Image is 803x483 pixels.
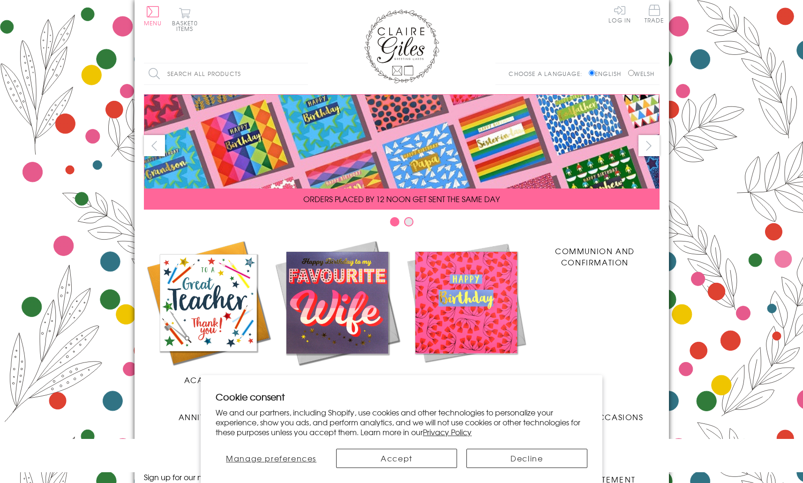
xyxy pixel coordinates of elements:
[638,135,660,156] button: next
[443,374,488,385] span: Birthdays
[423,426,472,438] a: Privacy Policy
[273,238,402,385] a: New Releases
[172,8,198,31] button: Basket0 items
[144,135,165,156] button: prev
[144,6,162,26] button: Menu
[306,374,368,385] span: New Releases
[589,70,595,76] input: English
[555,245,635,268] span: Communion and Confirmation
[226,453,316,464] span: Manage preferences
[184,374,233,385] span: Academic
[645,5,664,25] a: Trade
[531,238,660,268] a: Communion and Confirmation
[216,390,587,403] h2: Cookie consent
[364,9,439,83] img: Claire Giles Greetings Cards
[303,193,500,204] span: ORDERS PLACED BY 12 NOON GET SENT THE SAME DAY
[144,404,273,423] a: Anniversary
[216,408,587,437] p: We and our partners, including Shopify, use cookies and other technologies to personalize your ex...
[144,19,162,27] span: Menu
[144,238,273,385] a: Academic
[608,5,631,23] a: Log In
[390,217,399,226] button: Carousel Page 1 (Current Slide)
[402,238,531,385] a: Birthdays
[299,63,308,84] input: Search
[589,69,626,78] label: English
[645,5,664,23] span: Trade
[466,449,587,468] button: Decline
[144,63,308,84] input: Search all products
[336,449,457,468] button: Accept
[404,217,413,226] button: Carousel Page 2
[628,70,634,76] input: Welsh
[179,411,238,423] span: Anniversary
[509,69,587,78] p: Choose a language:
[628,69,655,78] label: Welsh
[144,217,660,231] div: Carousel Pagination
[176,19,198,33] span: 0 items
[216,449,327,468] button: Manage preferences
